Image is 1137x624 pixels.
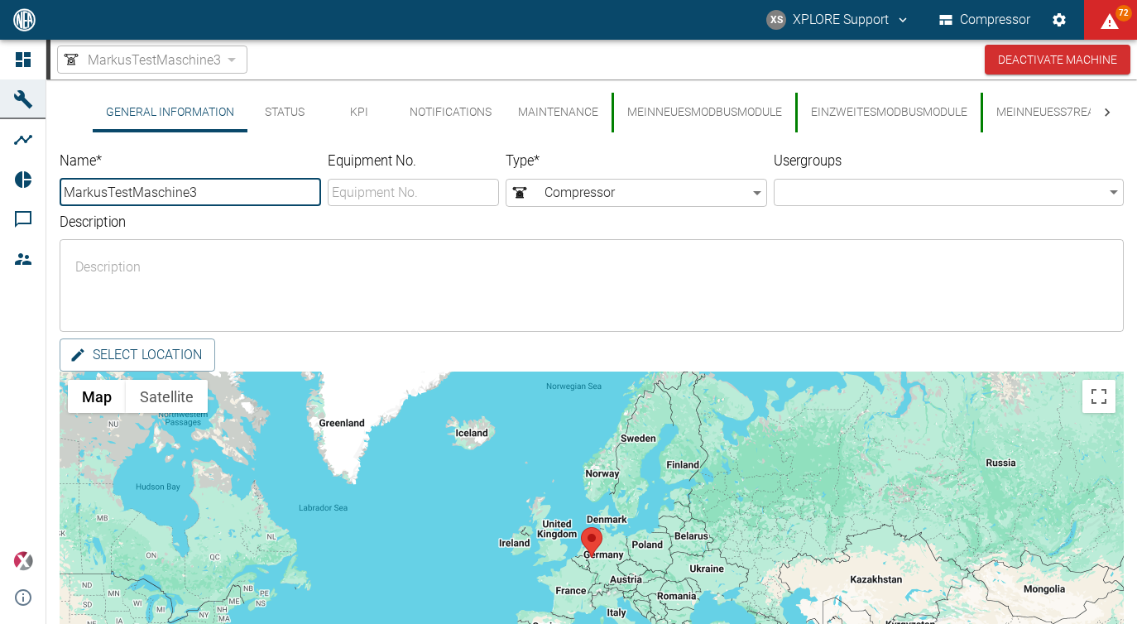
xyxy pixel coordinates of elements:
button: Settings [1044,5,1074,35]
button: Deactivate Machine [985,45,1130,75]
input: Name [60,179,321,206]
div: XS [766,10,786,30]
label: Name * [60,151,256,171]
button: Notifications [396,93,505,132]
button: KPI [322,93,396,132]
label: Type * [506,151,702,171]
button: MeinNeuesModbusModule [612,93,795,132]
button: Compressor [936,5,1034,35]
label: Usergroups [774,151,1036,171]
span: MarkusTestMaschine3 [88,50,221,70]
span: Compressor [510,183,747,203]
button: Maintenance [505,93,612,132]
img: Xplore Logo [13,551,33,571]
input: Equipment No. [328,179,500,206]
label: Description [60,212,858,232]
button: EinZweitesModbusModule [795,93,981,132]
label: Equipment No. [328,151,457,171]
span: 72 [1115,5,1132,22]
a: MarkusTestMaschine3 [61,50,221,70]
button: General Information [93,93,247,132]
button: Status [247,93,322,132]
img: logo [12,8,37,31]
button: compressors@neaxplore.com [764,5,913,35]
button: Select location [60,338,215,372]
